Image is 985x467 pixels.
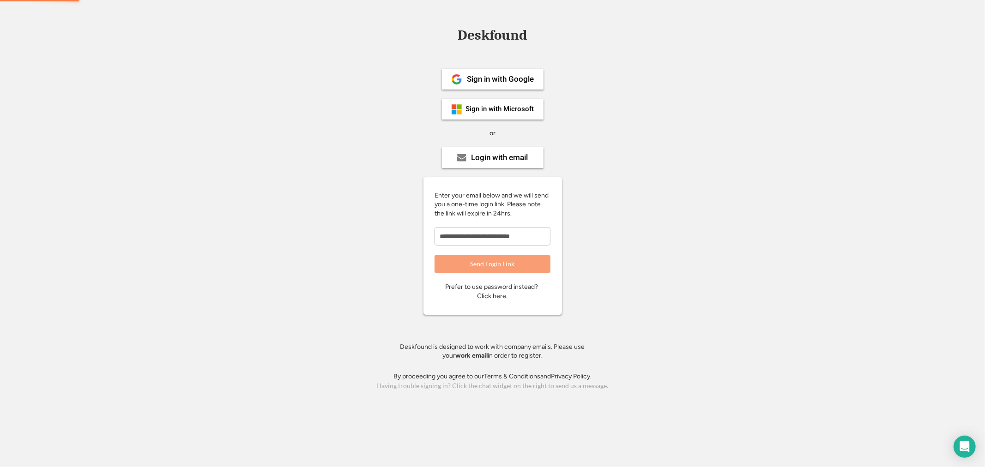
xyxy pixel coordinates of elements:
img: ms-symbollockup_mssymbol_19.png [451,104,462,115]
div: Deskfound is designed to work with company emails. Please use your in order to register. [389,342,597,360]
img: 1024px-Google__G__Logo.svg.png [451,74,462,85]
div: Open Intercom Messenger [954,436,976,458]
div: Deskfound [453,28,532,42]
strong: work email [455,352,488,359]
div: Login with email [471,154,528,162]
button: Send Login Link [435,255,550,273]
div: Enter your email below and we will send you a one-time login link. Please note the link will expi... [435,191,550,218]
div: Sign in with Google [467,75,534,83]
div: Prefer to use password instead? Click here. [446,282,540,300]
div: By proceeding you agree to our and [393,372,592,381]
a: Terms & Conditions [484,372,540,380]
div: or [489,129,496,138]
div: Sign in with Microsoft [466,106,534,113]
a: Privacy Policy. [551,372,592,380]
